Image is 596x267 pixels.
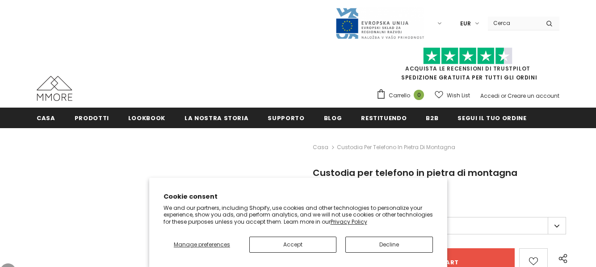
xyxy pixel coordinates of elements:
a: B2B [426,108,438,128]
h2: Cookie consent [164,192,433,201]
a: Carrello 0 [376,89,428,102]
span: Lookbook [128,114,165,122]
a: supporto [268,108,304,128]
span: Blog [324,114,342,122]
a: Accedi [480,92,499,100]
span: Segui il tuo ordine [457,114,526,122]
button: Accept [249,237,336,253]
a: Privacy Policy [331,218,367,225]
a: Lookbook [128,108,165,128]
a: Casa [313,142,328,153]
a: La nostra storia [185,108,248,128]
span: Custodia per telefono in pietra di montagna [337,142,455,153]
span: Wish List [447,91,470,100]
span: supporto [268,114,304,122]
a: Acquista le recensioni di TrustPilot [405,65,530,72]
span: Carrello [389,91,410,100]
a: Blog [324,108,342,128]
img: Javni Razpis [335,7,424,40]
img: Casi MMORE [37,76,72,101]
span: Prodotti [75,114,109,122]
button: Decline [345,237,432,253]
span: B2B [426,114,438,122]
span: Custodia per telefono in pietra di montagna [313,167,517,179]
span: Restituendo [361,114,407,122]
img: Fidati di Pilot Stars [423,47,512,65]
a: Creare un account [508,92,559,100]
a: Casa [37,108,55,128]
span: SPEDIZIONE GRATUITA PER TUTTI GLI ORDINI [376,51,559,81]
span: La nostra storia [185,114,248,122]
a: Prodotti [75,108,109,128]
p: We and our partners, including Shopify, use cookies and other technologies to personalize your ex... [164,204,433,225]
button: Manage preferences [164,237,241,253]
span: 0 [414,90,424,100]
span: Casa [37,114,55,122]
a: Javni Razpis [335,19,424,27]
span: or [501,92,506,100]
input: Search Site [488,17,539,29]
a: Restituendo [361,108,407,128]
span: EUR [460,19,471,28]
a: Wish List [435,88,470,103]
a: Segui il tuo ordine [457,108,526,128]
span: Manage preferences [174,241,230,248]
